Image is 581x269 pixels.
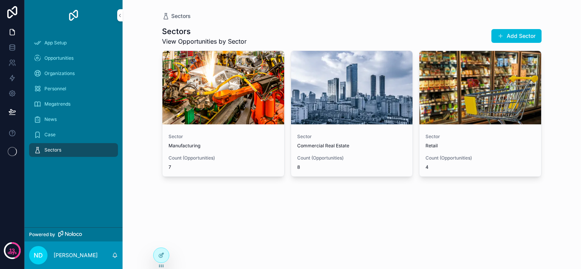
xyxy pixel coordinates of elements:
[29,232,55,238] span: Powered by
[169,155,278,161] span: Count (Opportunities)
[297,143,407,149] span: Commercial Real Estate
[169,164,278,170] span: 7
[419,51,541,124] div: images
[426,134,535,140] span: Sector
[29,67,118,80] a: Organizations
[169,134,278,140] span: Sector
[29,36,118,50] a: App Setup
[297,134,407,140] span: Sector
[29,128,118,142] a: Case
[29,82,118,96] a: Personnel
[426,164,535,170] span: 4
[44,40,67,46] span: App Setup
[171,12,191,20] span: Sectors
[44,86,66,92] span: Personnel
[25,227,123,241] a: Powered by
[491,29,542,43] button: Add Sector
[44,101,70,107] span: Megatrends
[54,251,98,259] p: [PERSON_NAME]
[34,251,43,260] span: ND
[44,132,56,138] span: Case
[162,26,247,37] h1: Sectors
[297,155,407,161] span: Count (Opportunities)
[419,51,542,177] a: SectorRetailCount (Opportunities)4
[44,70,75,77] span: Organizations
[29,97,118,111] a: Megatrends
[44,116,57,122] span: News
[9,247,15,254] p: 13
[162,12,191,20] a: Sectors
[162,37,247,46] span: View Opportunities by Sector
[25,31,123,167] div: scrollable content
[44,147,61,153] span: Sectors
[44,55,74,61] span: Opportunities
[29,112,118,126] a: News
[291,51,413,124] div: realty.freepik.jpg
[426,155,535,161] span: Count (Opportunities)
[162,51,284,124] div: GettyImages-1269946430.jpg
[162,51,285,177] a: SectorManufacturingCount (Opportunities)7
[67,9,80,21] img: App logo
[426,143,535,149] span: Retail
[291,51,413,177] a: SectorCommercial Real EstateCount (Opportunities)8
[29,51,118,65] a: Opportunities
[29,143,118,157] a: Sectors
[8,250,17,256] p: days
[169,143,278,149] span: Manufacturing
[297,164,407,170] span: 8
